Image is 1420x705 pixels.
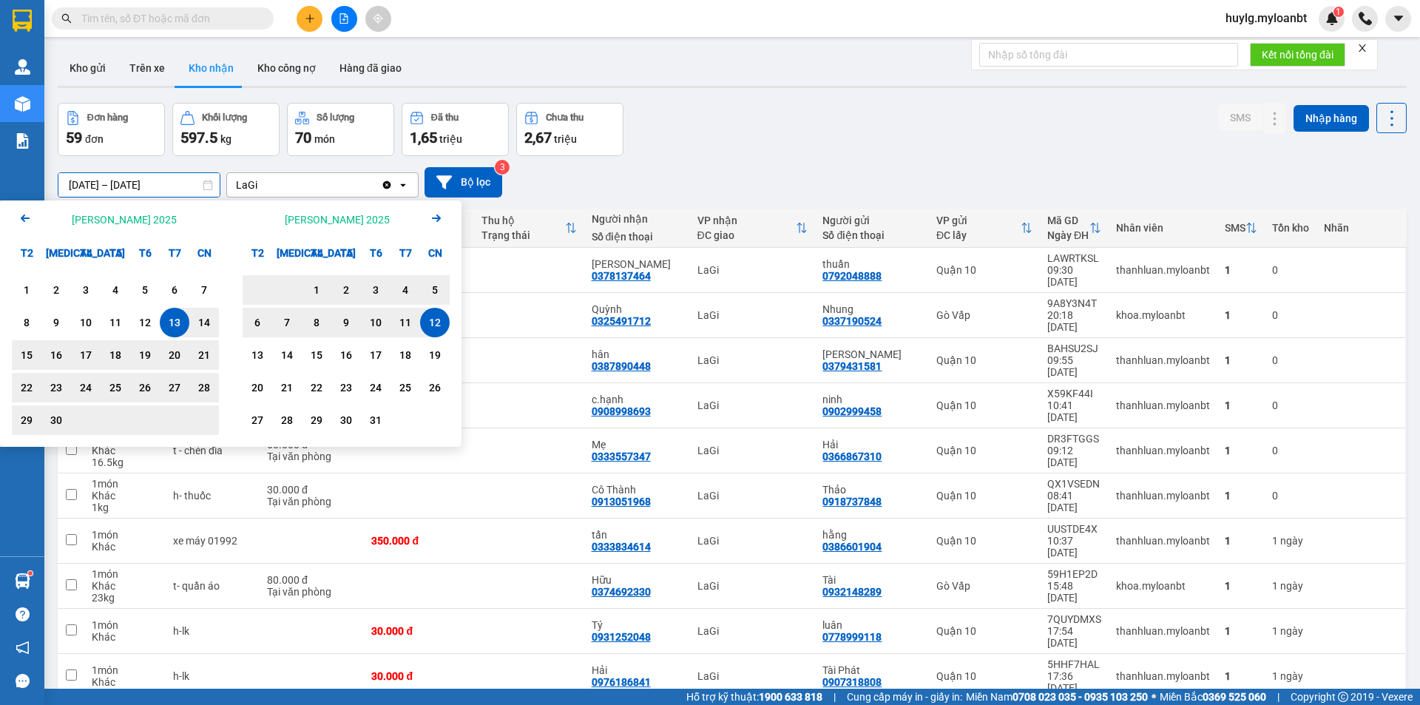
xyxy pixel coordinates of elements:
[822,229,922,241] div: Số điện thoại
[12,373,41,402] div: Choose Thứ Hai, tháng 09 22 2025. It's available.
[46,411,67,429] div: 30
[41,340,71,370] div: Choose Thứ Ba, tháng 09 16 2025. It's available.
[936,309,1032,321] div: Gò Vấp
[12,340,41,370] div: Choose Thứ Hai, tháng 09 15 2025. It's available.
[302,275,331,305] div: Choose Thứ Tư, tháng 10 1 2025. It's available.
[697,354,808,366] div: LaGi
[194,281,214,299] div: 7
[439,133,462,145] span: triệu
[135,379,155,397] div: 26
[592,231,683,243] div: Số điện thoại
[431,112,459,123] div: Đã thu
[936,264,1032,276] div: Quận 10
[118,50,177,86] button: Trên xe
[277,411,297,429] div: 28
[75,314,96,331] div: 10
[1047,252,1101,264] div: LAWRTKSL
[46,314,67,331] div: 9
[130,308,160,337] div: Choose Thứ Sáu, tháng 09 12 2025. It's available.
[16,314,37,331] div: 8
[822,405,882,417] div: 0902999458
[331,373,361,402] div: Choose Thứ Năm, tháng 10 23 2025. It's available.
[697,490,808,502] div: LaGi
[361,373,390,402] div: Choose Thứ Sáu, tháng 10 24 2025. It's available.
[305,13,315,24] span: plus
[1262,47,1333,63] span: Kết nối tổng đài
[1217,209,1265,248] th: Toggle SortBy
[822,360,882,372] div: 0379431581
[277,379,297,397] div: 21
[272,308,302,337] div: Choose Thứ Ba, tháng 10 7 2025. It's available.
[101,308,130,337] div: Choose Thứ Năm, tháng 09 11 2025. It's available.
[592,405,651,417] div: 0908998693
[302,340,331,370] div: Choose Thứ Tư, tháng 10 15 2025. It's available.
[331,6,357,32] button: file-add
[46,346,67,364] div: 16
[15,133,30,149] img: solution-icon
[12,275,41,305] div: Choose Thứ Hai, tháng 09 1 2025. It's available.
[1047,523,1101,535] div: UUSTDE4X
[92,490,158,502] div: Khác
[164,379,185,397] div: 27
[365,6,391,32] button: aim
[295,129,311,146] span: 70
[247,411,268,429] div: 27
[979,43,1238,67] input: Nhập số tổng đài
[1047,433,1101,445] div: DR3FTGGS
[822,270,882,282] div: 0792048888
[1116,399,1210,411] div: thanhluan.myloanbt
[1272,399,1309,411] div: 0
[130,238,160,268] div: T6
[194,314,214,331] div: 14
[15,59,30,75] img: warehouse-icon
[92,502,158,513] div: 1 kg
[46,281,67,299] div: 2
[105,281,126,299] div: 4
[395,379,416,397] div: 25
[381,179,393,191] svg: Clear value
[822,439,922,451] div: Hải
[339,13,349,24] span: file-add
[85,133,104,145] span: đơn
[92,529,158,541] div: 1 món
[306,346,327,364] div: 15
[1250,43,1345,67] button: Kết nối tổng đài
[41,238,71,268] div: [MEDICAL_DATA]
[1116,222,1210,234] div: Nhân viên
[336,346,356,364] div: 16
[1047,490,1101,513] div: 08:41 [DATE]
[1272,490,1309,502] div: 0
[936,215,1021,226] div: VP gửi
[267,451,356,462] div: Tại văn phòng
[365,314,386,331] div: 10
[272,238,302,268] div: [MEDICAL_DATA]
[481,215,565,226] div: Thu hộ
[365,346,386,364] div: 17
[66,129,82,146] span: 59
[336,281,356,299] div: 2
[822,496,882,507] div: 0918737848
[1047,264,1101,288] div: 09:30 [DATE]
[420,373,450,402] div: Choose Chủ Nhật, tháng 10 26 2025. It's available.
[1324,222,1398,234] div: Nhãn
[690,209,816,248] th: Toggle SortBy
[397,179,409,191] svg: open
[306,314,327,331] div: 8
[72,212,177,227] div: [PERSON_NAME] 2025
[272,405,302,435] div: Choose Thứ Ba, tháng 10 28 2025. It's available.
[1047,354,1101,378] div: 09:55 [DATE]
[822,215,922,226] div: Người gửi
[592,270,651,282] div: 0378137464
[390,275,420,305] div: Choose Thứ Bảy, tháng 10 4 2025. It's available.
[92,445,158,456] div: Khác
[936,490,1032,502] div: Quận 10
[15,573,30,589] img: warehouse-icon
[1225,222,1245,234] div: SMS
[173,445,252,456] div: t - chén dĩa
[822,348,922,360] div: Vũ
[1272,309,1309,321] div: 0
[189,308,219,337] div: Choose Chủ Nhật, tháng 09 14 2025. It's available.
[1116,264,1210,276] div: thanhluan.myloanbt
[1392,12,1405,25] span: caret-down
[247,346,268,364] div: 13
